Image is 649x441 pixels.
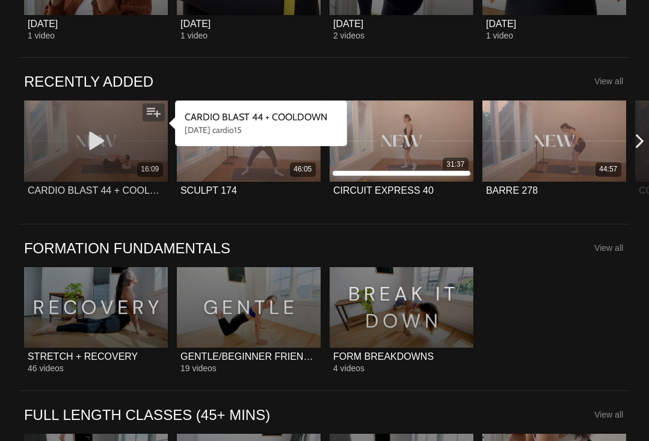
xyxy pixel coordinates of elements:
div: [DATE] [333,18,363,29]
button: Add to my list [143,103,165,122]
span: 1 video [180,31,208,40]
div: 16:09 [141,164,159,174]
a: FORM BREAKDOWNSFORM BREAKDOWNS4 videos [330,267,473,373]
span: 4 videos [333,363,364,373]
div: SCULPT 174 [180,185,237,196]
span: 2 videos [333,31,364,40]
div: [DATE] cardio15 [185,124,338,136]
div: FORM BREAKDOWNS [333,351,434,362]
div: BARRE 278 [486,185,538,196]
strong: CARDIO BLAST 44 + COOLDOWN [185,111,327,123]
span: 19 videos [180,363,217,373]
div: 44:57 [599,164,617,174]
a: CIRCUIT EXPRESS 4031:37CIRCUIT EXPRESS 40 [330,100,473,206]
a: GENTLE/BEGINNER FRIENDLYGENTLE/BEGINNER FRIENDLY19 videos [177,267,321,373]
a: RECENTLY ADDED [24,72,153,91]
a: View all [594,410,623,419]
div: STRETCH + RECOVERY [28,351,138,362]
span: 1 video [486,31,513,40]
a: FULL LENGTH CLASSES (45+ MINS) [24,406,270,424]
div: CARDIO BLAST 44 + COOLDOWN [28,185,164,196]
a: CARDIO BLAST 44 + COOLDOWN16:09CARDIO BLAST 44 + COOLDOWN [24,100,168,206]
div: GENTLE/BEGINNER FRIENDLY [180,351,317,362]
span: 1 video [28,31,55,40]
div: 31:37 [446,159,464,170]
span: 46 videos [28,363,64,373]
div: [DATE] [486,18,516,29]
div: [DATE] [180,18,211,29]
a: BARRE 27844:57BARRE 278 [482,100,626,206]
div: 46:05 [294,164,312,174]
div: [DATE] [28,18,58,29]
a: View all [594,243,623,253]
a: View all [594,76,623,86]
a: SCULPT 17446:05SCULPT 174 [177,100,321,206]
a: STRETCH + RECOVERYSTRETCH + RECOVERY46 videos [24,267,168,373]
div: CIRCUIT EXPRESS 40 [333,185,434,196]
a: FORMATION FUNDAMENTALS [24,239,230,258]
